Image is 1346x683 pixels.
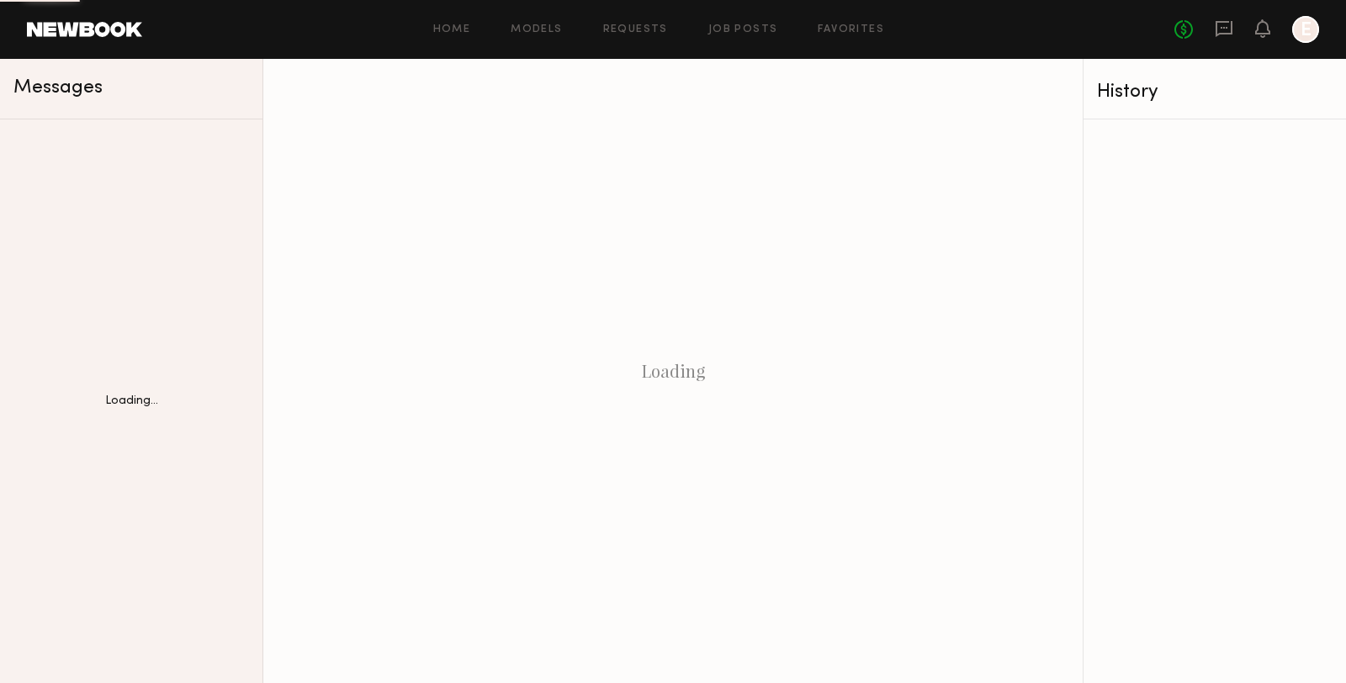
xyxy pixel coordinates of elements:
a: E [1292,16,1319,43]
div: Loading [263,59,1083,683]
a: Requests [603,24,668,35]
div: History [1097,82,1333,102]
a: Favorites [818,24,884,35]
div: Loading... [105,395,158,407]
a: Home [433,24,471,35]
a: Job Posts [708,24,778,35]
span: Messages [13,78,103,98]
a: Models [511,24,562,35]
